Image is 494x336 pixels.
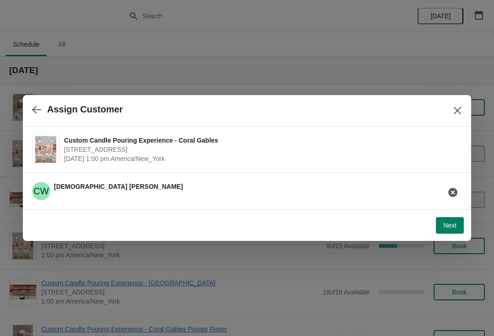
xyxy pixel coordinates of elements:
span: Next [443,222,456,229]
text: CW [33,186,48,196]
button: Close [449,102,466,119]
span: Custom Candle Pouring Experience - Coral Gables [64,136,457,145]
span: [DEMOGRAPHIC_DATA] [PERSON_NAME] [54,183,183,190]
span: [DATE] 1:00 pm America/New_York [64,154,457,163]
img: Custom Candle Pouring Experience - Coral Gables | 154 Giralda Avenue, Coral Gables, FL, USA | Sep... [35,136,57,163]
span: [STREET_ADDRESS] [64,145,457,154]
button: Next [436,217,464,234]
h2: Assign Customer [47,104,123,115]
span: Chassidy [32,182,50,200]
